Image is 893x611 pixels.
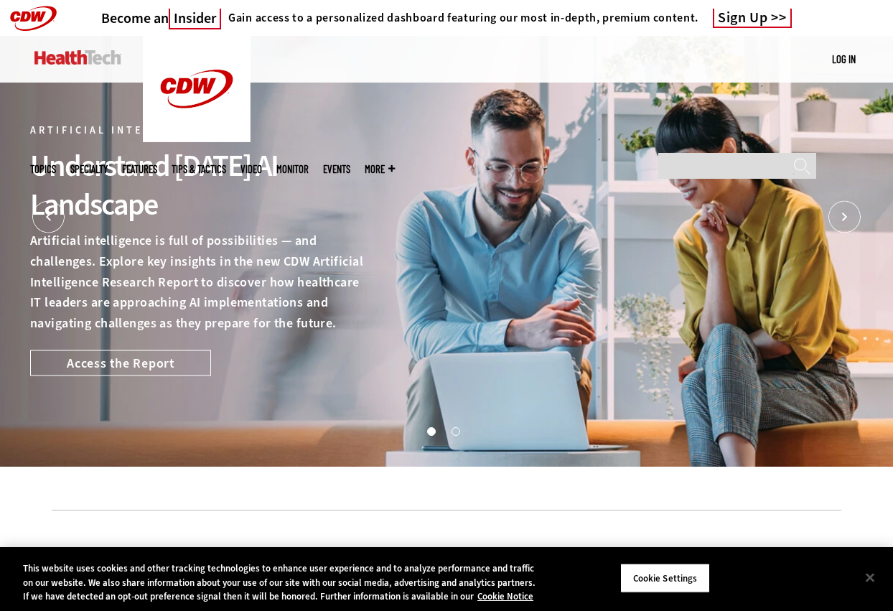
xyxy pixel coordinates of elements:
button: Cookie Settings [620,563,710,593]
div: Understand [DATE] AI Landscape [30,146,363,224]
a: Gain access to a personalized dashboard featuring our most in-depth, premium content. [221,11,698,25]
a: Access the Report [30,350,211,376]
h3: Become an [101,9,221,27]
button: Next [828,201,861,233]
a: Become anInsider [101,9,221,27]
button: 2 of 2 [452,427,459,434]
div: This website uses cookies and other tracking technologies to enhance user experience and to analy... [23,561,536,604]
iframe: advertisement [185,532,708,597]
span: Specialty [70,164,108,174]
a: MonITor [276,164,309,174]
a: Events [323,164,350,174]
img: Home [34,50,121,65]
p: Artificial intelligence is full of possibilities — and challenges. Explore key insights in the ne... [30,230,363,334]
span: Topics [30,164,56,174]
img: Home [143,36,251,142]
a: Sign Up [713,9,792,28]
button: Close [854,561,886,593]
a: CDW [143,131,251,146]
button: Prev [32,201,65,233]
h4: Gain access to a personalized dashboard featuring our most in-depth, premium content. [228,11,698,25]
span: More [365,164,395,174]
button: 1 of 2 [427,427,434,434]
div: User menu [832,52,856,67]
a: More information about your privacy [477,590,533,602]
a: Log in [832,52,856,65]
a: Video [240,164,262,174]
a: Tips & Tactics [172,164,226,174]
a: Features [122,164,157,174]
span: Insider [169,9,221,29]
